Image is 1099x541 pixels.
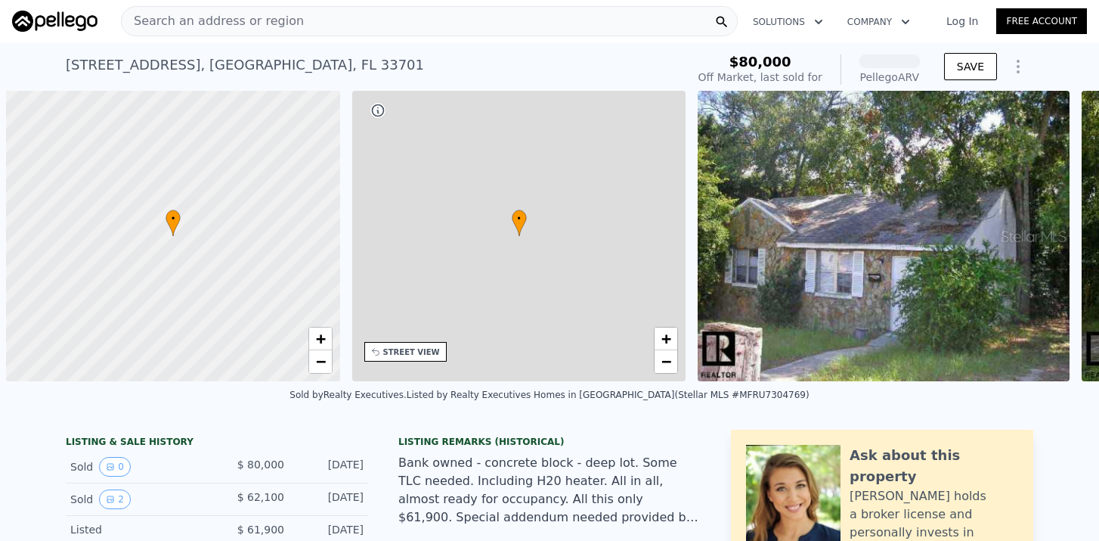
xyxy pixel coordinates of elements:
div: [DATE] [296,490,364,509]
button: Show Options [1003,51,1033,82]
div: Listing Remarks (Historical) [398,436,701,448]
div: [DATE] [296,522,364,537]
span: + [661,329,671,348]
span: Search an address or region [122,12,304,30]
button: View historical data [99,490,131,509]
div: STREET VIEW [383,347,440,358]
a: Zoom out [655,350,677,373]
div: Listed [70,522,205,537]
span: • [512,212,527,225]
a: Zoom in [309,328,332,350]
a: Free Account [996,8,1087,34]
span: $ 80,000 [237,459,284,471]
button: SAVE [944,53,997,80]
img: Sale: 60181345 Parcel: 53698674 [698,91,1070,381]
div: Listed by Realty Executives Homes in [GEOGRAPHIC_DATA] (Stellar MLS #MFRU7304769) [407,390,810,400]
a: Zoom out [309,350,332,373]
button: Solutions [741,8,835,36]
span: $80,000 [729,54,791,70]
a: Log In [928,14,996,29]
div: [DATE] [296,457,364,477]
span: − [315,352,325,371]
div: Off Market, last sold for [698,70,822,85]
div: Pellego ARV [859,70,920,85]
div: Sold [70,457,205,477]
div: [STREET_ADDRESS] , [GEOGRAPHIC_DATA] , FL 33701 [66,54,424,76]
div: Bank owned - concrete block - deep lot. Some TLC needed. Including H20 heater. All in all, almost... [398,454,701,527]
div: LISTING & SALE HISTORY [66,436,368,451]
span: + [315,329,325,348]
div: Sold by Realty Executives . [289,390,406,400]
div: Ask about this property [850,445,1018,487]
img: Pellego [12,11,98,32]
button: Company [835,8,922,36]
a: Zoom in [655,328,677,350]
span: $ 61,900 [237,524,284,536]
button: View historical data [99,457,131,477]
span: $ 62,100 [237,491,284,503]
div: • [166,210,181,236]
div: • [512,210,527,236]
span: − [661,352,671,371]
div: Sold [70,490,205,509]
span: • [166,212,181,225]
